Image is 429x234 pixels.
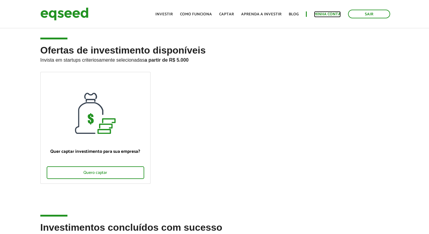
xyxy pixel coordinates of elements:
a: Aprenda a investir [241,12,281,16]
a: Minha conta [314,12,341,16]
p: Invista em startups criteriosamente selecionadas [40,56,389,63]
a: Como funciona [180,12,212,16]
div: Quero captar [47,166,144,179]
p: Quer captar investimento para sua empresa? [47,149,144,154]
a: Quer captar investimento para sua empresa? Quero captar [40,72,151,184]
img: EqSeed [40,6,89,22]
a: Captar [219,12,234,16]
a: Blog [289,12,299,16]
a: Sair [348,10,390,18]
h2: Ofertas de investimento disponíveis [40,45,389,72]
strong: a partir de R$ 5.000 [145,57,189,63]
a: Investir [155,12,173,16]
